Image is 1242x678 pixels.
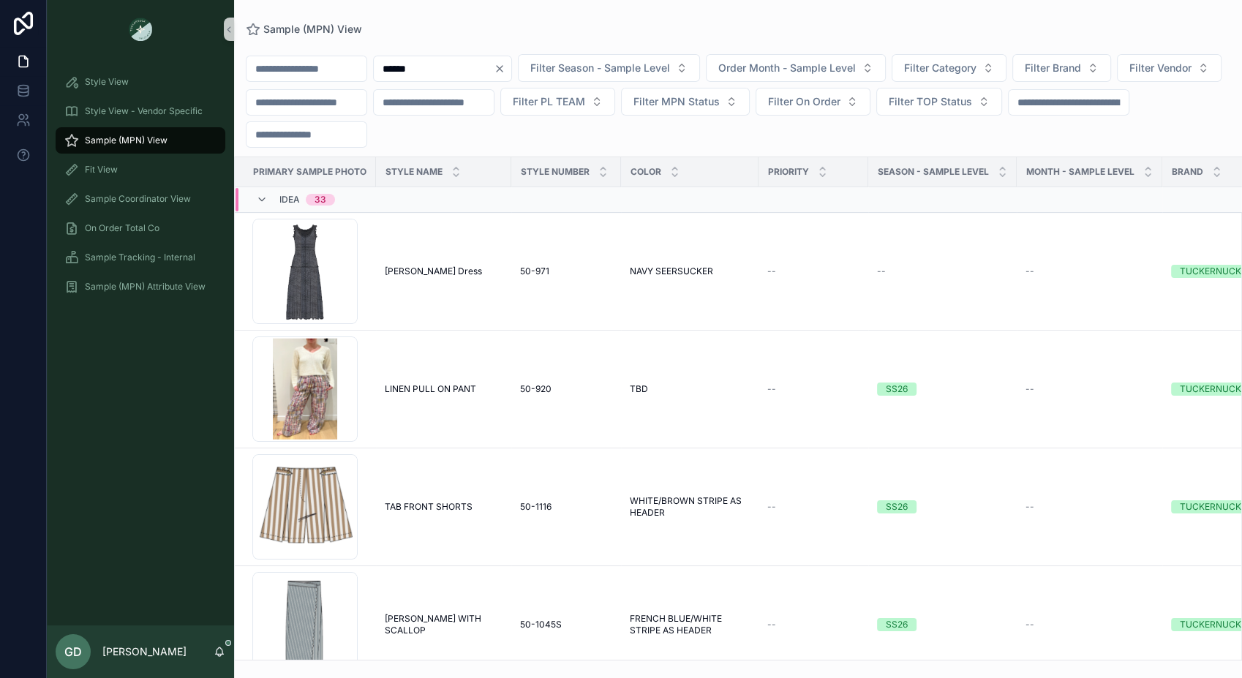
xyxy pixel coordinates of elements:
span: Sample (MPN) View [263,22,362,37]
span: 50-1045S [520,619,562,630]
div: SS26 [886,500,908,513]
span: On Order Total Co [85,222,159,234]
span: Sample (MPN) Attribute View [85,281,206,293]
a: 50-1116 [520,501,612,513]
span: Brand [1172,166,1203,178]
a: SS26 [877,383,1008,396]
a: WHITE/BROWN STRIPE AS HEADER [630,495,750,519]
span: Filter Season - Sample Level [530,61,670,75]
a: -- [767,501,859,513]
a: Sample (MPN) View [56,127,225,154]
div: TUCKERNUCK [1180,383,1241,396]
a: -- [767,265,859,277]
span: -- [877,265,886,277]
span: TAB FRONT SHORTS [385,501,473,513]
span: Style Number [521,166,590,178]
a: LINEN PULL ON PANT [385,383,503,395]
div: scrollable content [47,59,234,319]
span: Filter Category [904,61,976,75]
a: -- [1025,383,1153,395]
a: Style View [56,69,225,95]
a: Sample Tracking - Internal [56,244,225,271]
div: TUCKERNUCK [1180,265,1241,278]
div: TUCKERNUCK [1180,618,1241,631]
span: Filter TOP Status [889,94,972,109]
div: SS26 [886,383,908,396]
span: Filter Vendor [1129,61,1192,75]
a: 50-971 [520,265,612,277]
a: Fit View [56,157,225,183]
button: Select Button [876,88,1002,116]
button: Select Button [1117,54,1222,82]
a: 50-1045S [520,619,612,630]
span: 50-920 [520,383,552,395]
a: -- [1025,619,1153,630]
a: NAVY SEERSUCKER [630,265,750,277]
span: Filter PL TEAM [513,94,585,109]
span: -- [767,265,776,277]
span: -- [767,383,776,395]
button: Select Button [518,54,700,82]
span: Color [631,166,661,178]
span: [PERSON_NAME] Dress [385,265,482,277]
a: -- [877,265,1008,277]
span: Sample Coordinator View [85,193,191,205]
span: Style View - Vendor Specific [85,105,203,117]
a: Style View - Vendor Specific [56,98,225,124]
a: -- [767,383,859,395]
p: [PERSON_NAME] [102,644,187,659]
button: Select Button [706,54,886,82]
a: Sample Coordinator View [56,186,225,212]
a: SS26 [877,618,1008,631]
button: Select Button [621,88,750,116]
a: On Order Total Co [56,215,225,241]
a: -- [767,619,859,630]
span: Style Name [385,166,443,178]
span: TBD [630,383,648,395]
a: SS26 [877,500,1008,513]
span: -- [1025,265,1034,277]
span: GD [64,643,82,660]
img: App logo [129,18,152,41]
div: 33 [315,194,326,206]
a: [PERSON_NAME] Dress [385,265,503,277]
span: -- [767,501,776,513]
span: Filter Brand [1025,61,1081,75]
span: 50-1116 [520,501,552,513]
a: 50-920 [520,383,612,395]
button: Select Button [1012,54,1111,82]
span: -- [1025,501,1034,513]
span: Season - Sample Level [878,166,989,178]
span: Order Month - Sample Level [718,61,856,75]
button: Clear [494,63,511,75]
span: Fit View [85,164,118,176]
a: TAB FRONT SHORTS [385,501,503,513]
button: Select Button [892,54,1006,82]
span: PRIMARY SAMPLE PHOTO [253,166,366,178]
span: 50-971 [520,265,549,277]
span: FRENCH BLUE/WHITE STRIPE AS HEADER [630,613,750,636]
a: [PERSON_NAME] WITH SCALLOP [385,613,503,636]
span: Filter MPN Status [633,94,720,109]
span: -- [1025,619,1034,630]
span: NAVY SEERSUCKER [630,265,713,277]
a: Sample (MPN) View [246,22,362,37]
button: Select Button [756,88,870,116]
span: -- [1025,383,1034,395]
span: PRIORITY [768,166,809,178]
div: SS26 [886,618,908,631]
div: TUCKERNUCK [1180,500,1241,513]
span: Filter On Order [768,94,840,109]
span: LINEN PULL ON PANT [385,383,476,395]
span: Sample Tracking - Internal [85,252,195,263]
span: Idea [279,194,300,206]
span: -- [767,619,776,630]
a: -- [1025,265,1153,277]
span: Sample (MPN) View [85,135,168,146]
a: -- [1025,501,1153,513]
span: Style View [85,76,129,88]
a: TBD [630,383,750,395]
a: Sample (MPN) Attribute View [56,274,225,300]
